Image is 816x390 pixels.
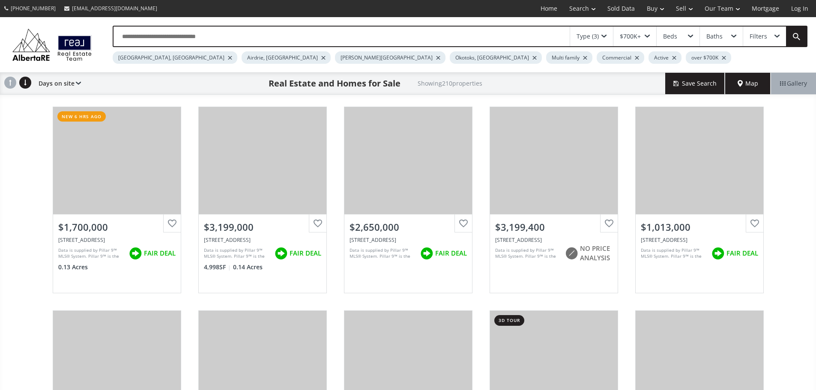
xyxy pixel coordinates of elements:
div: Type (3) [577,33,599,39]
img: rating icon [127,245,144,262]
div: Baths [706,33,723,39]
h1: Real Estate and Homes for Sale [269,77,401,89]
div: Data is supplied by Pillar 9™ MLS® System. Pillar 9™ is the owner of the copyright in its MLS® Sy... [641,247,707,260]
img: Logo [9,27,96,63]
div: $3,199,000 [204,220,321,234]
div: Active [649,51,681,64]
div: 10960 42 Street NE #330, 335 & 340, Calgary, AB T3N 2B8 [350,236,467,244]
a: $3,199,400[STREET_ADDRESS]Data is supplied by Pillar 9™ MLS® System. Pillar 9™ is the owner of th... [481,98,627,302]
div: $1,700,000 [58,220,176,234]
div: Okotoks, [GEOGRAPHIC_DATA] [450,51,542,64]
div: Data is supplied by Pillar 9™ MLS® System. Pillar 9™ is the owner of the copyright in its MLS® Sy... [350,247,416,260]
div: 6815 5 Street SW, Calgary, AB T2V 1A9 [204,236,321,244]
div: $700K+ [620,33,641,39]
a: new 6 hrs ago$1,700,000[STREET_ADDRESS]Data is supplied by Pillar 9™ MLS® System. Pillar 9™ is th... [44,98,190,302]
div: over $700K [686,51,731,64]
div: Days on site [34,73,81,94]
div: $1,013,000 [641,220,758,234]
span: FAIR DEAL [144,249,176,258]
a: $1,013,000[STREET_ADDRESS]Data is supplied by Pillar 9™ MLS® System. Pillar 9™ is the owner of th... [627,98,772,302]
span: 0.14 Acres [233,263,263,271]
div: Data is supplied by Pillar 9™ MLS® System. Pillar 9™ is the owner of the copyright in its MLS® Sy... [58,247,125,260]
div: Beds [663,33,677,39]
img: rating icon [418,245,435,262]
img: rating icon [563,245,580,262]
span: FAIR DEAL [726,249,758,258]
span: 4,998 SF [204,263,231,271]
span: [PHONE_NUMBER] [11,5,56,12]
div: Data is supplied by Pillar 9™ MLS® System. Pillar 9™ is the owner of the copyright in its MLS® Sy... [204,247,270,260]
div: $2,650,000 [350,220,467,234]
div: Gallery [771,73,816,94]
div: 207 14 Street NW, Calgary, AB T2N 1Z6 [58,236,176,244]
div: [GEOGRAPHIC_DATA], [GEOGRAPHIC_DATA] [113,51,237,64]
h2: Showing 210 properties [418,80,482,86]
span: Gallery [780,79,807,88]
span: NO PRICE ANALYSIS [580,244,613,262]
a: [EMAIL_ADDRESS][DOMAIN_NAME] [60,0,161,16]
div: $3,199,400 [495,220,613,234]
div: Filters [750,33,767,39]
div: Data is supplied by Pillar 9™ MLS® System. Pillar 9™ is the owner of the copyright in its MLS® Sy... [495,247,561,260]
div: Commercial [597,51,644,64]
span: [EMAIL_ADDRESS][DOMAIN_NAME] [72,5,157,12]
span: FAIR DEAL [435,249,467,258]
img: rating icon [709,245,726,262]
div: Multi family [546,51,592,64]
span: 0.13 Acres [58,263,88,271]
div: 95 Saddlecrest Circle NE, Calgary, AB T3J0Z2 [495,236,613,244]
button: Save Search [665,73,725,94]
div: Airdrie, [GEOGRAPHIC_DATA] [242,51,331,64]
span: Map [738,79,758,88]
div: 4117 109 Avenue NE #1130, Calgary, AB T3N 2J1 [641,236,758,244]
div: Map [725,73,771,94]
img: rating icon [272,245,290,262]
a: $3,199,000[STREET_ADDRESS]Data is supplied by Pillar 9™ MLS® System. Pillar 9™ is the owner of th... [190,98,335,302]
span: FAIR DEAL [290,249,321,258]
div: [PERSON_NAME][GEOGRAPHIC_DATA] [335,51,445,64]
a: $2,650,000[STREET_ADDRESS]Data is supplied by Pillar 9™ MLS® System. Pillar 9™ is the owner of th... [335,98,481,302]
